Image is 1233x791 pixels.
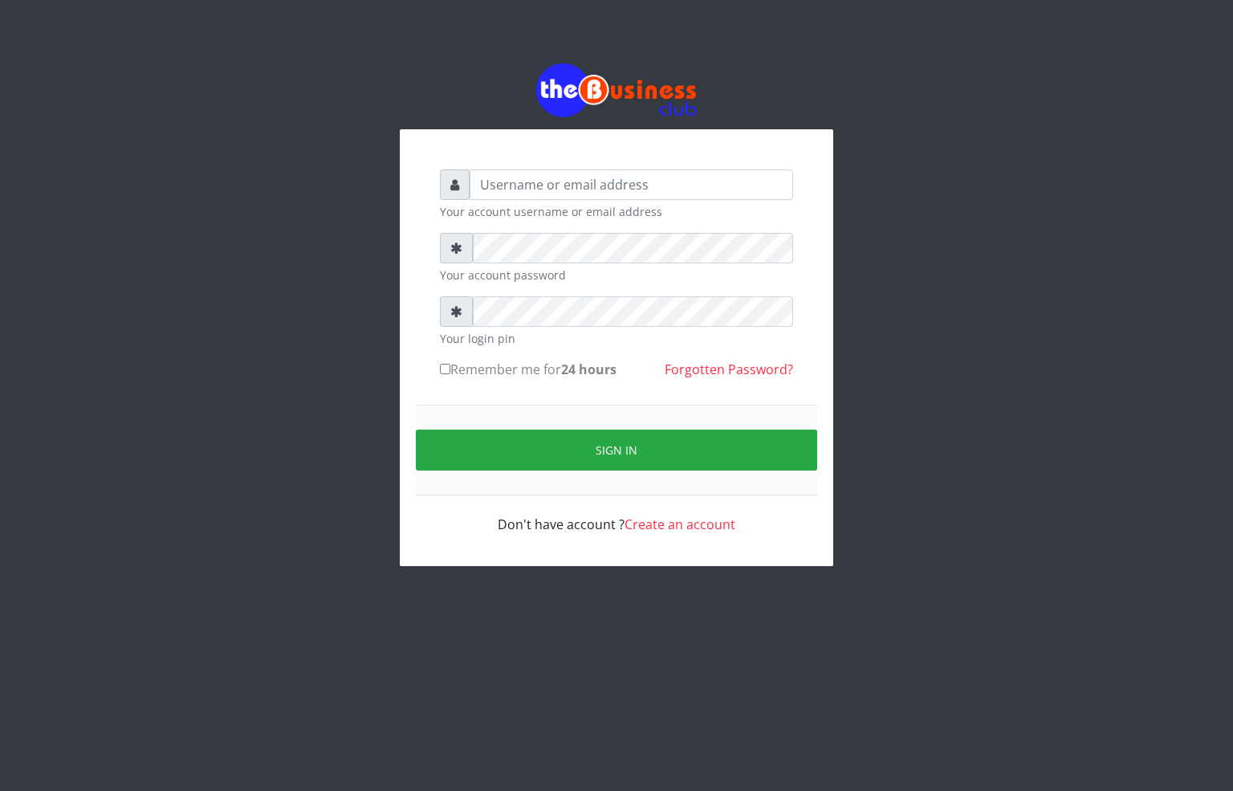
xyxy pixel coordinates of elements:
small: Your account password [440,267,793,283]
b: 24 hours [561,361,616,378]
button: Sign in [416,430,817,471]
input: Remember me for24 hours [440,364,450,374]
input: Username or email address [470,169,793,200]
small: Your account username or email address [440,203,793,220]
div: Don't have account ? [440,495,793,534]
a: Create an account [625,516,735,533]
a: Forgotten Password? [665,361,793,378]
label: Remember me for [440,360,616,379]
small: Your login pin [440,330,793,347]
